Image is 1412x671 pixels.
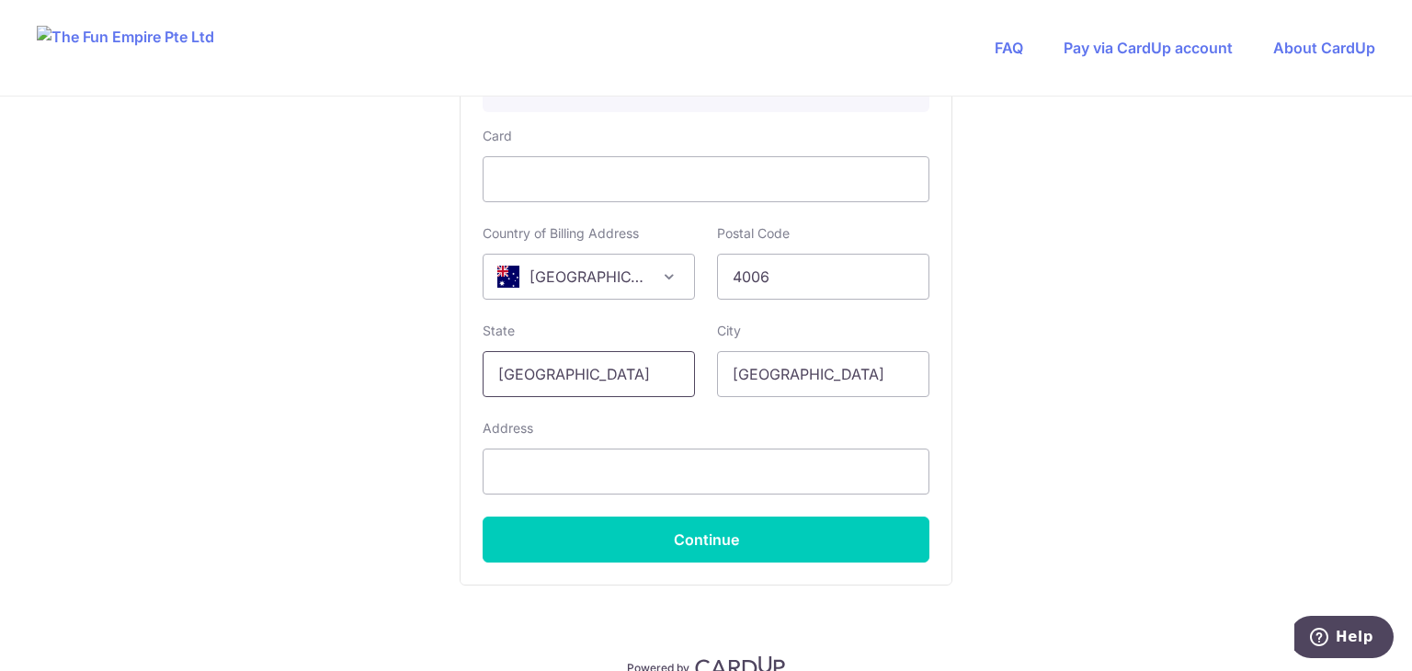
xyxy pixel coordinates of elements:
span: Australia [483,254,695,300]
label: State [483,322,515,340]
a: Pay via CardUp account [1064,39,1233,57]
span: Australia [484,255,694,299]
button: Continue [483,517,929,563]
label: Card [483,127,512,145]
label: City [717,322,741,340]
label: Postal Code [717,224,790,243]
iframe: Secure card payment input frame [498,168,914,190]
iframe: Opens a widget where you can find more information [1294,616,1394,662]
label: Country of Billing Address [483,224,639,243]
label: Address [483,419,533,438]
a: FAQ [995,39,1023,57]
input: Example 123456 [717,254,929,300]
a: About CardUp [1273,39,1375,57]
